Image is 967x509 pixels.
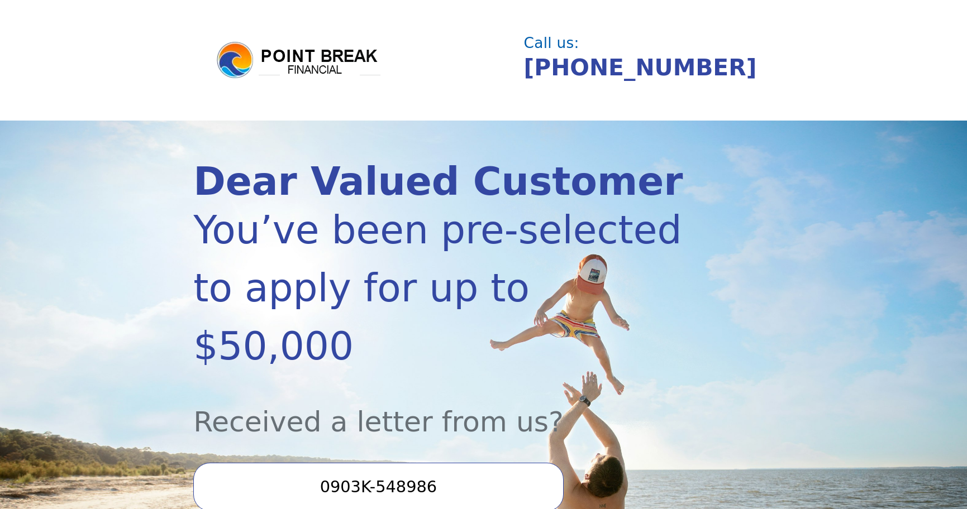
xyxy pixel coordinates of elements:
div: Received a letter from us? [193,375,687,443]
a: [PHONE_NUMBER] [524,54,757,81]
div: Dear Valued Customer [193,162,687,201]
div: You’ve been pre-selected to apply for up to $50,000 [193,201,687,375]
img: logo.png [215,40,383,80]
div: Call us: [524,36,766,50]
